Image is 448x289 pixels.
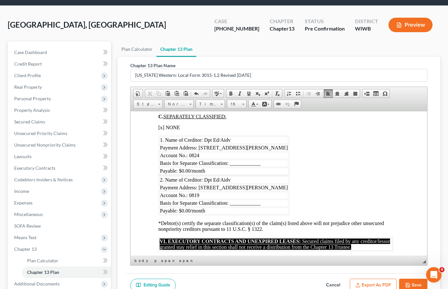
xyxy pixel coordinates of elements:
span: Client Profile [14,73,41,78]
a: Plan Calculator [117,41,156,57]
a: Redo [201,89,210,98]
a: p element [153,257,159,264]
div: Chapter [270,25,294,32]
span: Times New Roman [196,100,219,108]
span: Expenses [14,200,33,205]
a: Subscript [253,89,262,98]
input: Enter name... [131,69,427,81]
a: Table [371,89,380,98]
a: Unsecured Nonpriority Claims [9,139,111,151]
iframe: Intercom live chat [426,267,442,283]
span: Plan Calculator [27,258,58,263]
a: Insert Page Break for Printing [362,89,371,98]
a: Italic [235,89,244,98]
span: Styles [134,100,156,108]
a: body element [133,257,153,264]
a: Background Color [260,100,271,108]
a: Styles [133,100,163,109]
a: 16 [227,100,247,109]
a: Justify [351,89,360,98]
span: Lawsuits [14,154,32,159]
span: Resize [423,260,426,263]
span: Unsecured Nonpriority Claims [14,142,76,148]
a: Align Right [342,89,351,98]
a: Unsecured Priority Claims [9,128,111,139]
a: Text Color [249,100,260,108]
a: Times New Roman [196,100,225,109]
a: Superscript [262,89,271,98]
div: District [355,18,378,25]
a: Undo [192,89,201,98]
a: Anchor [292,100,301,108]
div: Case [214,18,259,25]
a: Insert Special Character [380,89,389,98]
label: Chapter 13 Plan Name [130,62,175,69]
a: Copy [154,89,163,98]
div: WIWB [355,25,378,32]
div: Pre Confirmation [305,25,345,32]
div: Status [305,18,345,25]
a: Lawsuits [9,151,111,162]
span: Income [14,188,29,194]
span: Real Property [14,84,42,90]
span: Unsecured Priority Claims [14,131,67,136]
a: Unlink [283,100,292,108]
span: 16 [227,100,240,108]
a: Executory Contracts [9,162,111,174]
span: 4 [439,267,444,272]
iframe: Rich Text Editor, document-ckeditor [131,111,427,256]
a: Link [274,100,283,108]
a: Paste [163,89,172,98]
a: Bold [226,89,235,98]
a: Chapter 13 Plan [156,41,196,57]
a: Plan Calculator [22,255,111,266]
a: Normal [164,100,194,109]
a: Underline [244,89,253,98]
a: Align Left [324,89,333,98]
span: Secured Claims [14,119,45,124]
button: Preview [388,18,433,32]
span: SOFA Review [14,223,41,229]
span: [GEOGRAPHIC_DATA], [GEOGRAPHIC_DATA] [8,20,166,29]
a: Paste as plain text [172,89,181,98]
span: Means Test [14,235,36,240]
span: Credit Report [14,61,42,67]
a: Cut [145,89,154,98]
span: Chapter 13 [14,246,37,252]
div: Chapter [270,18,294,25]
span: Additional Documents [14,281,60,286]
a: Secured Claims [9,116,111,128]
span: 13 [289,25,294,32]
span: Normal [165,100,187,108]
a: Insert/Remove Bulleted List [294,89,303,98]
a: Document Properties [134,89,143,98]
a: Paste from Word [181,89,190,98]
span: Chapter 13 Plan [27,269,59,275]
a: Case Dashboard [9,47,111,58]
a: SOFA Review [9,220,111,232]
a: Credit Report [9,58,111,70]
a: Remove Format [273,89,282,98]
span: Property Analysis [14,107,50,113]
a: span element [178,257,195,264]
a: Insert/Remove Numbered List [285,89,294,98]
span: Codebtors Insiders & Notices [14,177,73,182]
span: Case Dashboard [14,50,47,55]
a: Property Analysis [9,104,111,116]
span: Miscellaneous [14,212,43,217]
